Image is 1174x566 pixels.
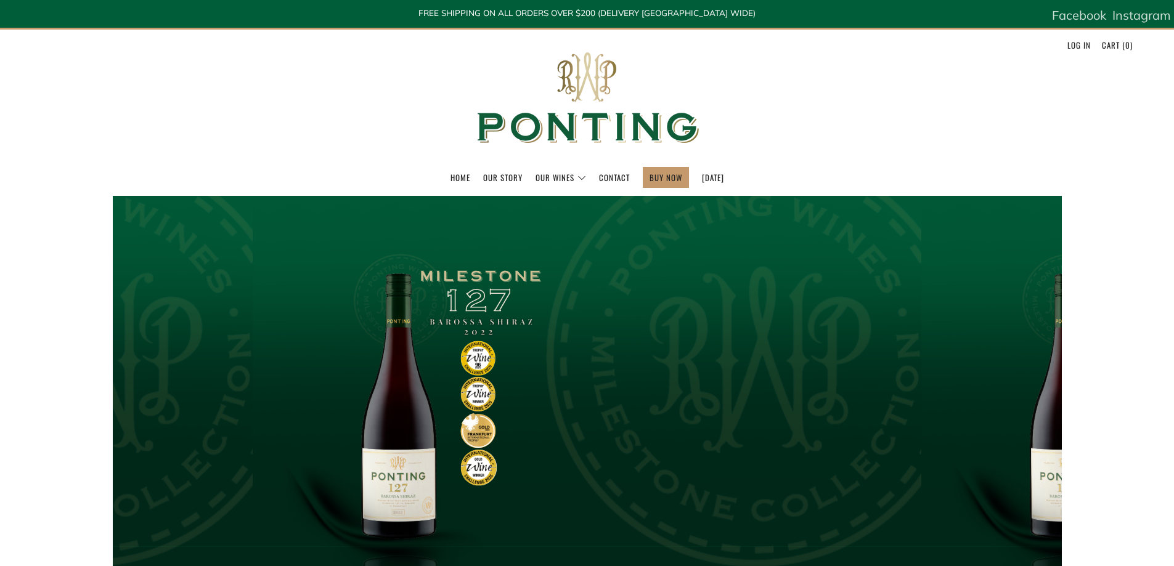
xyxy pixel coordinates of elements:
a: Instagram [1112,3,1171,28]
a: BUY NOW [650,168,682,187]
span: 0 [1125,39,1130,51]
a: [DATE] [702,168,724,187]
a: Log in [1067,35,1091,55]
span: Instagram [1112,7,1171,23]
a: Cart (0) [1102,35,1133,55]
a: Home [450,168,470,187]
a: Our Story [483,168,523,187]
span: Facebook [1052,7,1106,23]
a: Our Wines [536,168,586,187]
a: Contact [599,168,630,187]
img: Ponting Wines [464,30,711,167]
a: Facebook [1052,3,1106,28]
